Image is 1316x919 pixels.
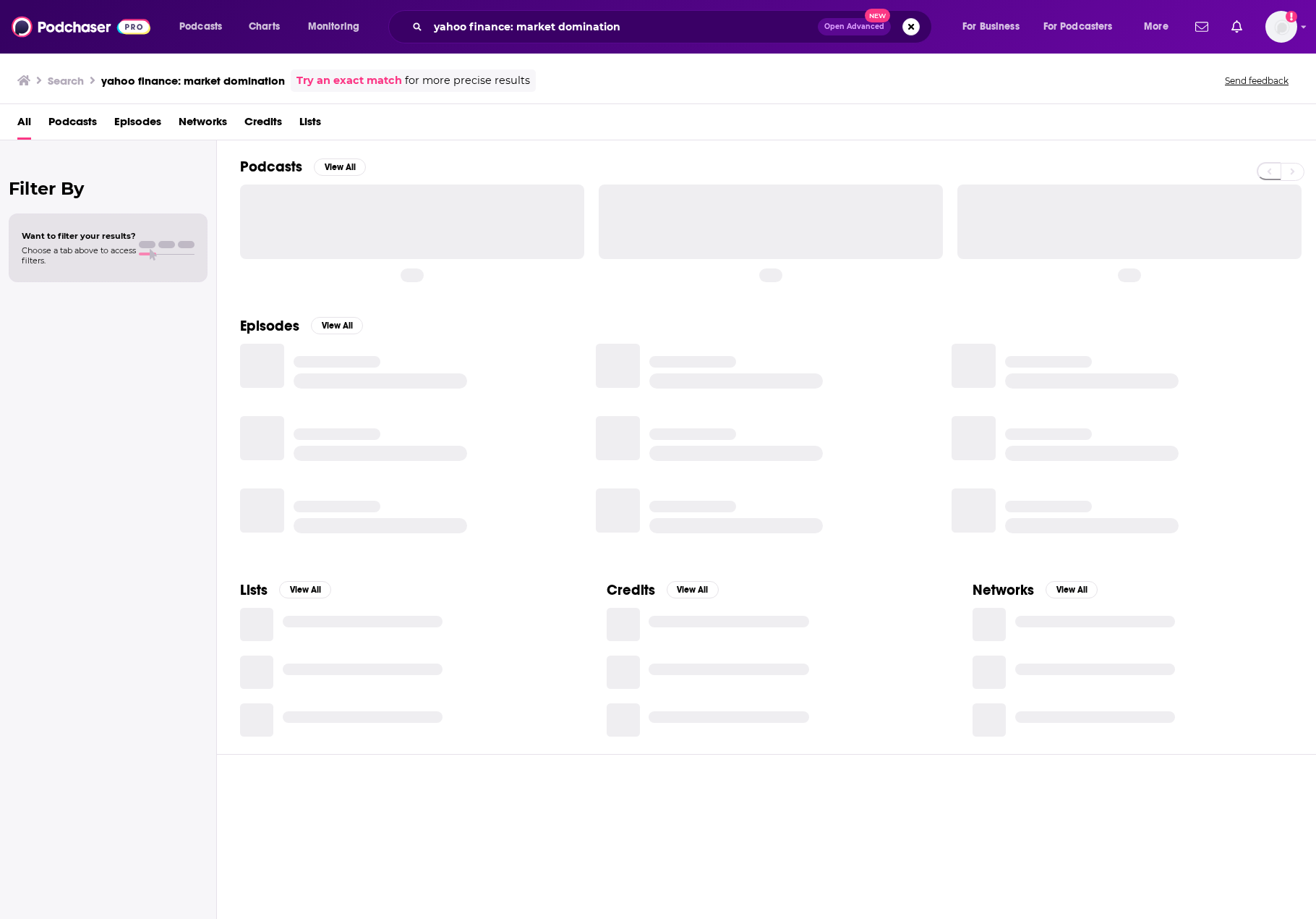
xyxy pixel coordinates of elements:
button: Send feedback [1221,75,1293,87]
button: Show profile menu [1265,11,1297,43]
button: View All [667,581,719,598]
h2: Podcasts [240,158,302,176]
a: Charts [239,15,289,38]
button: View All [314,158,366,176]
button: Open AdvancedNew [818,18,891,35]
a: Podcasts [48,110,97,140]
a: Try an exact match [296,72,402,89]
span: For Business [962,17,1020,37]
button: View All [279,581,331,598]
a: All [17,110,31,140]
input: Search podcasts, credits, & more... [428,15,818,38]
span: Charts [249,17,280,37]
a: EpisodesView All [240,317,363,335]
button: open menu [169,15,241,38]
a: Show notifications dropdown [1226,14,1248,39]
h2: Filter By [9,178,208,199]
a: ListsView All [240,581,331,599]
h3: yahoo finance: market domination [101,74,285,88]
span: More [1144,17,1168,37]
a: CreditsView All [607,581,719,599]
span: New [865,9,891,22]
button: open menu [1134,15,1187,38]
h3: Search [48,74,84,88]
span: Open Advanced [824,23,884,30]
img: Podchaser - Follow, Share and Rate Podcasts [12,13,150,41]
span: Monitoring [308,17,359,37]
a: PodcastsView All [240,158,366,176]
a: Networks [179,110,227,140]
button: View All [311,317,363,334]
div: Search podcasts, credits, & more... [402,10,946,43]
a: Show notifications dropdown [1189,14,1214,39]
h2: Lists [240,581,268,599]
a: Credits [244,110,282,140]
a: Episodes [114,110,161,140]
svg: Add a profile image [1286,11,1297,22]
span: Podcasts [179,17,222,37]
button: View All [1046,581,1098,598]
a: Lists [299,110,321,140]
button: open menu [1034,15,1134,38]
button: open menu [298,15,378,38]
button: open menu [952,15,1038,38]
a: NetworksView All [973,581,1098,599]
h2: Credits [607,581,655,599]
img: User Profile [1265,11,1297,43]
span: Want to filter your results? [22,231,136,241]
span: for more precise results [405,72,530,89]
span: For Podcasters [1043,17,1113,37]
span: Choose a tab above to access filters. [22,245,136,266]
h2: Networks [973,581,1034,599]
span: Logged in as YiyanWang [1265,11,1297,43]
h2: Episodes [240,317,299,335]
